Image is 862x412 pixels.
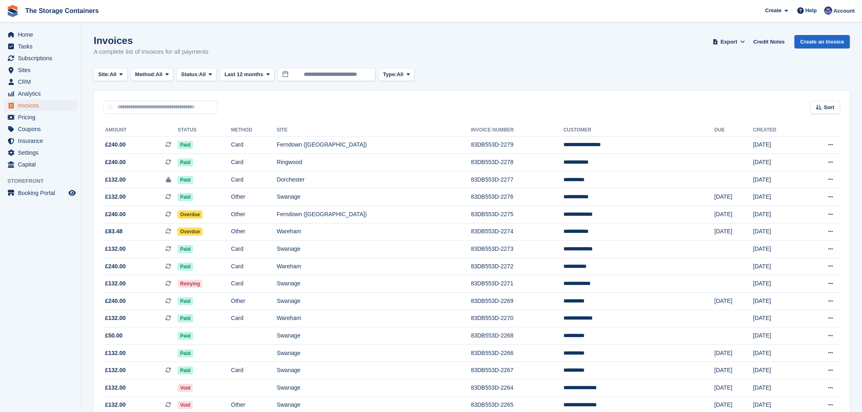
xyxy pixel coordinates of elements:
[715,223,753,241] td: [DATE]
[105,158,126,167] span: £240.00
[18,147,67,158] span: Settings
[178,176,193,184] span: Paid
[471,293,563,310] td: 83DB553D-2269
[753,171,803,188] td: [DATE]
[94,47,209,57] p: A complete list of invoices for all payments
[231,293,277,310] td: Other
[199,70,206,79] span: All
[105,401,126,409] span: £132.00
[471,310,563,327] td: 83DB553D-2270
[471,327,563,345] td: 83DB553D-2268
[105,193,126,201] span: £132.00
[18,76,67,88] span: CRM
[4,29,77,40] a: menu
[231,223,277,241] td: Other
[98,70,110,79] span: Site:
[131,68,174,81] button: Method: All
[178,193,193,201] span: Paid
[178,366,193,375] span: Paid
[277,188,471,206] td: Swanage
[105,245,126,253] span: £132.00
[4,187,77,199] a: menu
[178,332,193,340] span: Paid
[176,68,216,81] button: Status: All
[397,70,404,79] span: All
[18,135,67,147] span: Insurance
[753,379,803,397] td: [DATE]
[833,7,855,15] span: Account
[18,88,67,99] span: Analytics
[18,187,67,199] span: Booking Portal
[277,124,471,137] th: Site
[4,76,77,88] a: menu
[178,384,193,392] span: Void
[231,136,277,154] td: Card
[277,136,471,154] td: Ferndown ([GEOGRAPHIC_DATA])
[471,223,563,241] td: 83DB553D-2274
[156,70,163,79] span: All
[105,314,126,322] span: £132.00
[18,41,67,52] span: Tasks
[4,147,77,158] a: menu
[383,70,397,79] span: Type:
[277,258,471,275] td: Wareham
[103,124,178,137] th: Amount
[715,206,753,224] td: [DATE]
[277,171,471,188] td: Dorchester
[4,64,77,76] a: menu
[105,331,123,340] span: £50.00
[178,401,193,409] span: Void
[563,124,715,137] th: Customer
[471,124,563,137] th: Invoice Number
[105,227,123,236] span: £83.48
[178,124,231,137] th: Status
[753,206,803,224] td: [DATE]
[105,349,126,357] span: £132.00
[67,188,77,198] a: Preview store
[231,171,277,188] td: Card
[277,327,471,345] td: Swanage
[471,275,563,293] td: 83DB553D-2271
[378,68,414,81] button: Type: All
[18,159,67,170] span: Capital
[765,7,781,15] span: Create
[178,349,193,357] span: Paid
[18,53,67,64] span: Subscriptions
[715,124,753,137] th: Due
[18,64,67,76] span: Sites
[471,154,563,171] td: 83DB553D-2278
[753,223,803,241] td: [DATE]
[178,297,193,305] span: Paid
[4,53,77,64] a: menu
[753,310,803,327] td: [DATE]
[178,280,202,288] span: Retrying
[753,241,803,258] td: [DATE]
[105,140,126,149] span: £240.00
[277,223,471,241] td: Wareham
[105,384,126,392] span: £132.00
[105,366,126,375] span: £132.00
[715,379,753,397] td: [DATE]
[7,177,81,185] span: Storefront
[4,135,77,147] a: menu
[753,136,803,154] td: [DATE]
[18,123,67,135] span: Coupons
[231,154,277,171] td: Card
[105,279,126,288] span: £132.00
[715,188,753,206] td: [DATE]
[277,310,471,327] td: Wareham
[178,314,193,322] span: Paid
[18,29,67,40] span: Home
[753,154,803,171] td: [DATE]
[753,188,803,206] td: [DATE]
[277,275,471,293] td: Swanage
[753,327,803,345] td: [DATE]
[181,70,199,79] span: Status:
[753,124,803,137] th: Created
[721,38,737,46] span: Export
[135,70,156,79] span: Method:
[178,245,193,253] span: Paid
[277,362,471,379] td: Swanage
[4,159,77,170] a: menu
[105,262,126,271] span: £240.00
